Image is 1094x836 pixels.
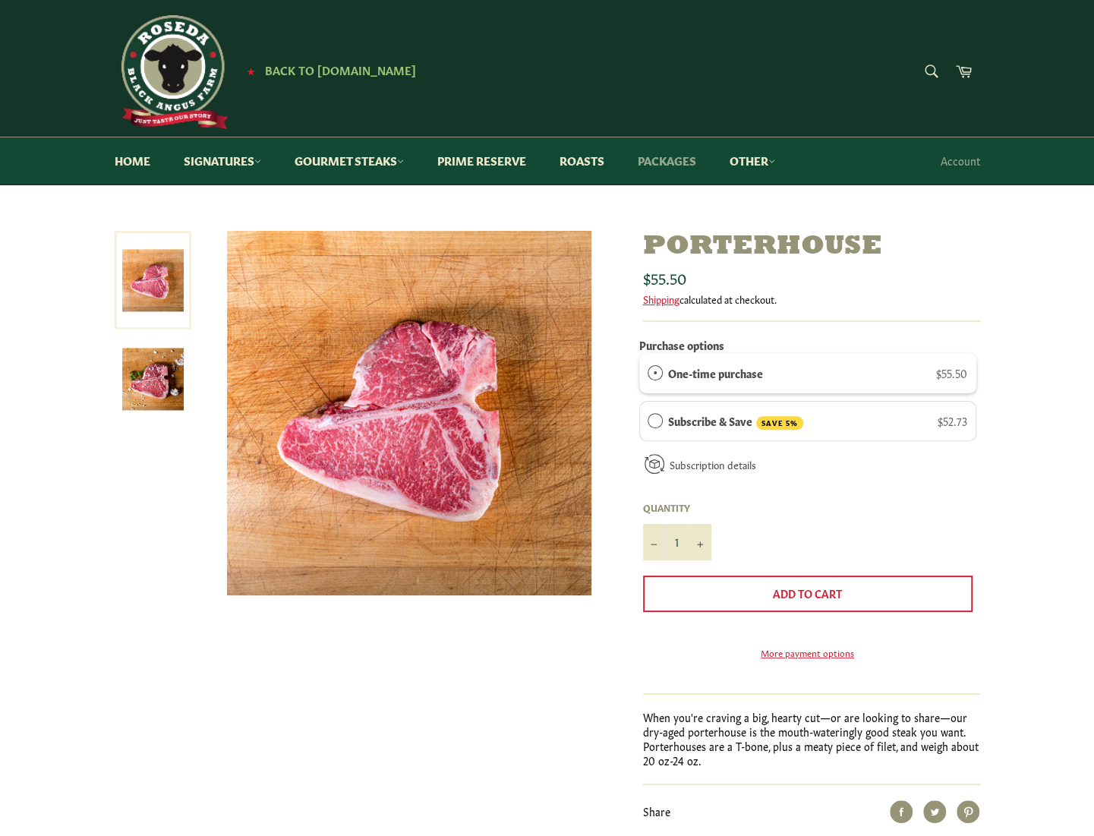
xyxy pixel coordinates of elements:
div: calculated at checkout. [643,292,980,306]
span: SAVE 5% [756,416,803,431]
span: ★ [247,65,255,77]
a: Prime Reserve [422,137,541,184]
a: Account [933,138,988,183]
label: Purchase options [639,337,724,352]
img: Roseda Beef [115,15,229,129]
a: ★ Back to [DOMAIN_NAME] [239,65,416,77]
button: Increase item quantity by one [689,524,711,560]
label: One-time purchase [668,364,763,381]
div: Subscribe & Save [648,412,663,429]
button: Reduce item quantity by one [643,524,666,560]
span: $55.50 [643,267,686,288]
label: Quantity [643,501,711,514]
a: Packages [623,137,711,184]
h1: Porterhouse [643,231,980,263]
button: Add to Cart [643,576,973,612]
a: Signatures [169,137,276,184]
a: Home [99,137,166,184]
span: $52.73 [938,413,967,428]
span: Back to [DOMAIN_NAME] [265,62,416,77]
img: Porterhouse [122,349,184,410]
a: Other [714,137,790,184]
img: Porterhouse [227,231,591,595]
p: When you're craving a big, hearty cut—or are looking to share—our dry-aged porterhouse is the mou... [643,710,980,768]
a: More payment options [643,646,973,659]
a: Shipping [643,292,679,306]
a: Gourmet Steaks [279,137,419,184]
div: One-time purchase [648,364,663,381]
span: Share [643,803,670,819]
a: Roasts [544,137,620,184]
a: Subscription details [670,457,756,472]
span: Add to Cart [773,585,842,601]
span: $55.50 [936,365,967,380]
label: Subscribe & Save [668,412,803,431]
